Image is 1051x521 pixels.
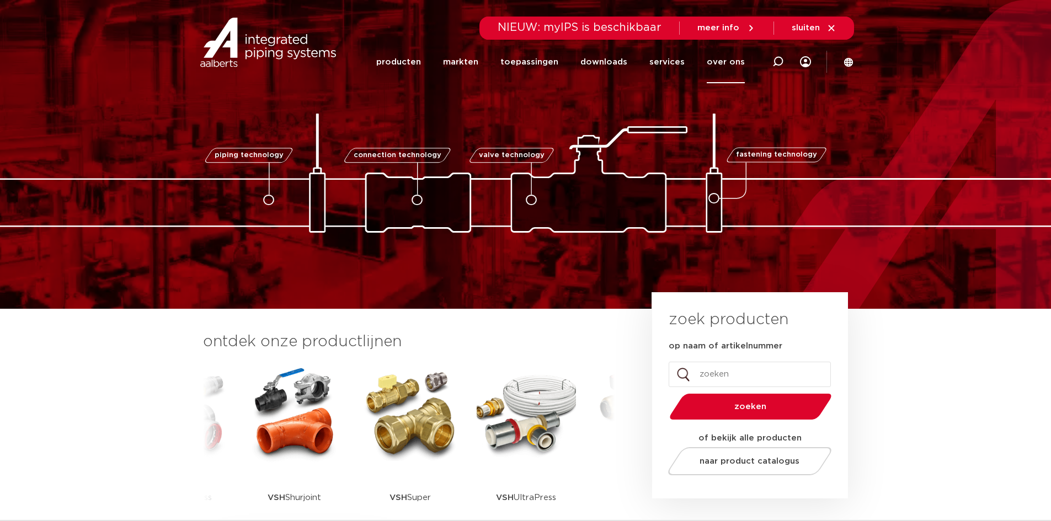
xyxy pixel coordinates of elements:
[665,393,836,421] button: zoeken
[353,152,441,159] span: connection technology
[669,341,782,352] label: op naam of artikelnummer
[665,447,834,475] a: naar product catalogus
[479,152,545,159] span: valve technology
[792,23,836,33] a: sluiten
[496,493,514,502] strong: VSH
[215,152,284,159] span: piping technology
[580,41,627,83] a: downloads
[669,309,788,331] h3: zoek producten
[498,22,661,33] span: NIEUW: myIPS is beschikbaar
[697,23,756,33] a: meer info
[376,41,745,83] nav: Menu
[443,41,478,83] a: markten
[669,362,831,387] input: zoeken
[700,457,799,465] span: naar product catalogus
[376,41,421,83] a: producten
[698,434,802,442] strong: of bekijk alle producten
[698,402,803,411] span: zoeken
[792,24,820,32] span: sluiten
[390,493,407,502] strong: VSH
[697,24,739,32] span: meer info
[500,41,558,83] a: toepassingen
[736,152,817,159] span: fastening technology
[707,41,745,83] a: over ons
[268,493,285,502] strong: VSH
[203,331,615,353] h3: ontdek onze productlijnen
[649,41,685,83] a: services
